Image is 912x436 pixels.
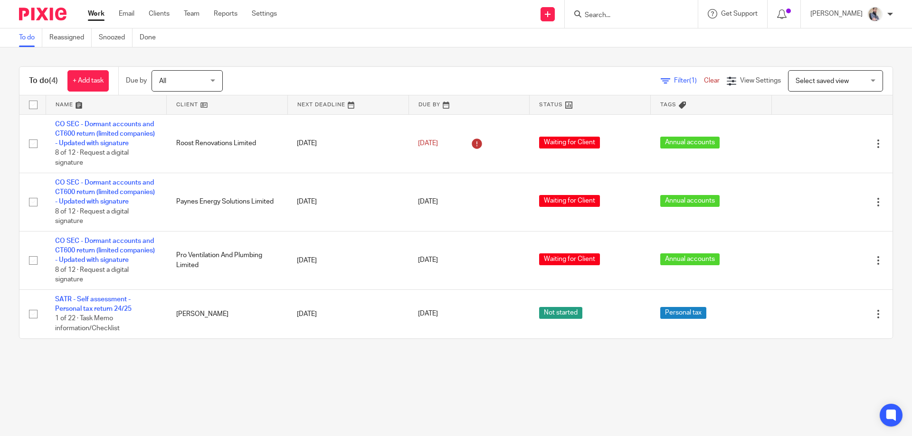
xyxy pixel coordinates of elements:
[418,257,438,264] span: [DATE]
[252,9,277,19] a: Settings
[287,114,408,173] td: [DATE]
[55,121,155,147] a: CO SEC - Dormant accounts and CT600 return (limited companies) - Updated with signature
[810,9,863,19] p: [PERSON_NAME]
[740,77,781,84] span: View Settings
[214,9,237,19] a: Reports
[55,267,129,283] span: 8 of 12 · Request a digital signature
[660,307,706,319] span: Personal tax
[287,173,408,231] td: [DATE]
[287,289,408,338] td: [DATE]
[167,289,288,338] td: [PERSON_NAME]
[539,253,600,265] span: Waiting for Client
[539,195,600,207] span: Waiting for Client
[19,8,66,20] img: Pixie
[796,78,849,84] span: Select saved view
[660,137,720,148] span: Annual accounts
[418,199,438,205] span: [DATE]
[159,78,166,84] span: All
[418,311,438,317] span: [DATE]
[119,9,134,19] a: Email
[55,296,132,312] a: SATR - Self assessment - Personal tax return 24/25
[674,77,704,84] span: Filter
[167,114,288,173] td: Roost Renovations Limited
[55,208,129,225] span: 8 of 12 · Request a digital signature
[88,9,104,19] a: Work
[287,231,408,289] td: [DATE]
[55,238,155,264] a: CO SEC - Dormant accounts and CT600 return (limited companies) - Updated with signature
[55,315,120,332] span: 1 of 22 · Task Memo information/Checklist
[49,77,58,84] span: (4)
[126,76,147,85] p: Due by
[184,9,199,19] a: Team
[689,77,697,84] span: (1)
[539,307,582,319] span: Not started
[167,231,288,289] td: Pro Ventilation And Plumbing Limited
[584,11,669,20] input: Search
[167,173,288,231] td: Paynes Energy Solutions Limited
[149,9,170,19] a: Clients
[99,28,133,47] a: Snoozed
[660,195,720,207] span: Annual accounts
[867,7,883,22] img: Pixie%2002.jpg
[49,28,92,47] a: Reassigned
[721,10,758,17] span: Get Support
[19,28,42,47] a: To do
[140,28,163,47] a: Done
[660,253,720,265] span: Annual accounts
[660,102,676,107] span: Tags
[67,70,109,92] a: + Add task
[539,137,600,148] span: Waiting for Client
[55,150,129,167] span: 8 of 12 · Request a digital signature
[704,77,720,84] a: Clear
[418,140,438,147] span: [DATE]
[29,76,58,86] h1: To do
[55,179,155,205] a: CO SEC - Dormant accounts and CT600 return (limited companies) - Updated with signature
